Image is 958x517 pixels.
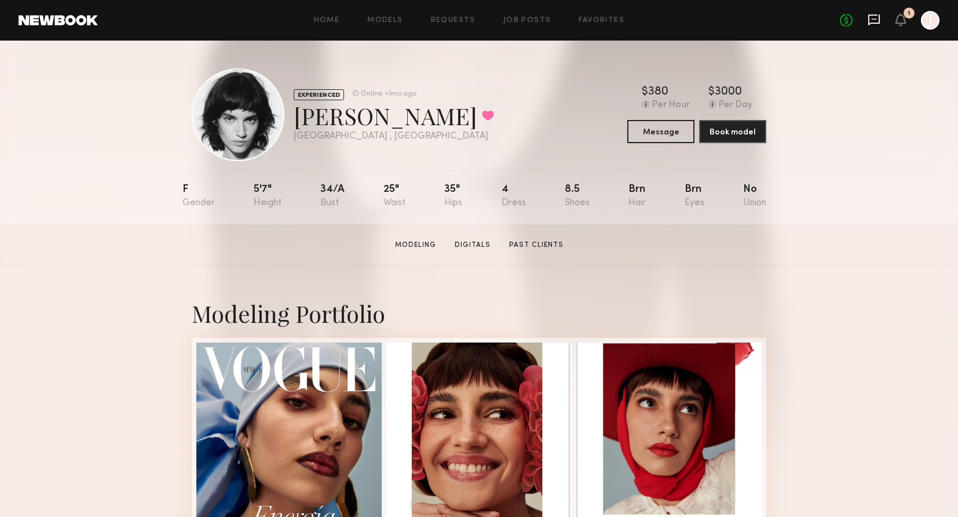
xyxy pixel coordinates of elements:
[450,240,495,250] a: Digitals
[743,184,766,208] div: No
[294,89,344,100] div: EXPERIENCED
[503,17,551,24] a: Job Posts
[642,86,648,98] div: $
[579,17,624,24] a: Favorites
[627,120,694,143] button: Message
[715,86,742,98] div: 3000
[294,100,494,131] div: [PERSON_NAME]
[648,86,668,98] div: 380
[699,120,766,143] button: Book model
[294,132,494,141] div: [GEOGRAPHIC_DATA] , [GEOGRAPHIC_DATA]
[383,184,405,208] div: 25"
[652,100,690,111] div: Per Hour
[908,10,911,17] div: 1
[708,86,715,98] div: $
[444,184,462,208] div: 35"
[685,184,704,208] div: Brn
[628,184,646,208] div: Brn
[921,11,939,30] a: J
[320,184,345,208] div: 34/a
[390,240,441,250] a: Modeling
[254,184,281,208] div: 5'7"
[192,298,766,329] div: Modeling Portfolio
[565,184,590,208] div: 8.5
[314,17,340,24] a: Home
[361,90,416,98] div: Online +1mo ago
[502,184,526,208] div: 4
[719,100,752,111] div: Per Day
[504,240,568,250] a: Past Clients
[431,17,476,24] a: Requests
[367,17,403,24] a: Models
[182,184,215,208] div: F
